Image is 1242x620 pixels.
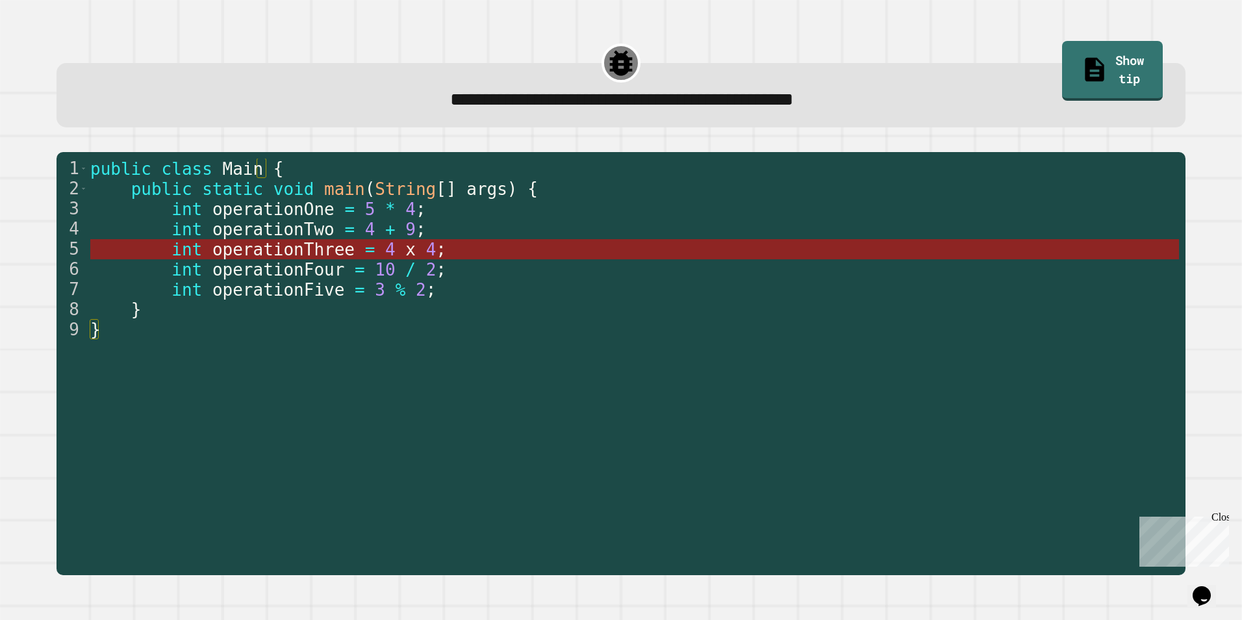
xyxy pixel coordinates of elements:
span: String [375,179,437,199]
span: operationFour [212,260,345,279]
span: = [355,280,365,300]
span: Toggle code folding, rows 2 through 8 [80,179,87,199]
span: public [131,179,192,199]
div: 7 [57,279,88,300]
span: operationThree [212,240,355,259]
span: + [385,220,396,239]
span: int [172,260,203,279]
span: 2 [426,260,437,279]
iframe: chat widget [1187,568,1229,607]
span: class [162,159,212,179]
span: operationOne [212,200,335,219]
span: int [172,200,203,219]
span: operationFive [212,280,345,300]
span: 5 [365,200,375,219]
span: = [345,200,355,219]
span: / [406,260,416,279]
span: 4 [385,240,396,259]
span: main [324,179,365,199]
span: int [172,280,203,300]
div: 8 [57,300,88,320]
span: 9 [406,220,416,239]
iframe: chat widget [1134,511,1229,567]
span: 4 [406,200,416,219]
a: Show tip [1062,41,1163,101]
span: = [345,220,355,239]
div: 3 [57,199,88,219]
span: Toggle code folding, rows 1 through 9 [80,159,87,179]
span: void [273,179,314,199]
div: 4 [57,219,88,239]
div: 9 [57,320,88,340]
span: = [365,240,375,259]
span: x [406,240,416,259]
div: 5 [57,239,88,259]
span: operationTwo [212,220,335,239]
span: 3 [375,280,386,300]
div: Chat with us now!Close [5,5,90,83]
span: = [355,260,365,279]
span: % [396,280,406,300]
div: 6 [57,259,88,279]
div: 2 [57,179,88,199]
span: int [172,240,203,259]
span: 10 [375,260,396,279]
span: 4 [426,240,437,259]
div: 1 [57,159,88,179]
span: Main [223,159,264,179]
span: 2 [416,280,426,300]
span: args [467,179,508,199]
span: static [203,179,264,199]
span: int [172,220,203,239]
span: public [90,159,151,179]
span: 4 [365,220,375,239]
